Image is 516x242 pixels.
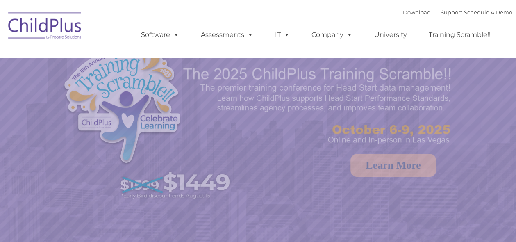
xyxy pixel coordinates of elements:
[303,27,361,43] a: Company
[421,27,499,43] a: Training Scramble!!
[403,9,431,16] a: Download
[4,7,86,48] img: ChildPlus by Procare Solutions
[464,9,512,16] a: Schedule A Demo
[267,27,298,43] a: IT
[403,9,512,16] font: |
[193,27,261,43] a: Assessments
[441,9,462,16] a: Support
[366,27,415,43] a: University
[133,27,187,43] a: Software
[350,154,436,177] a: Learn More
